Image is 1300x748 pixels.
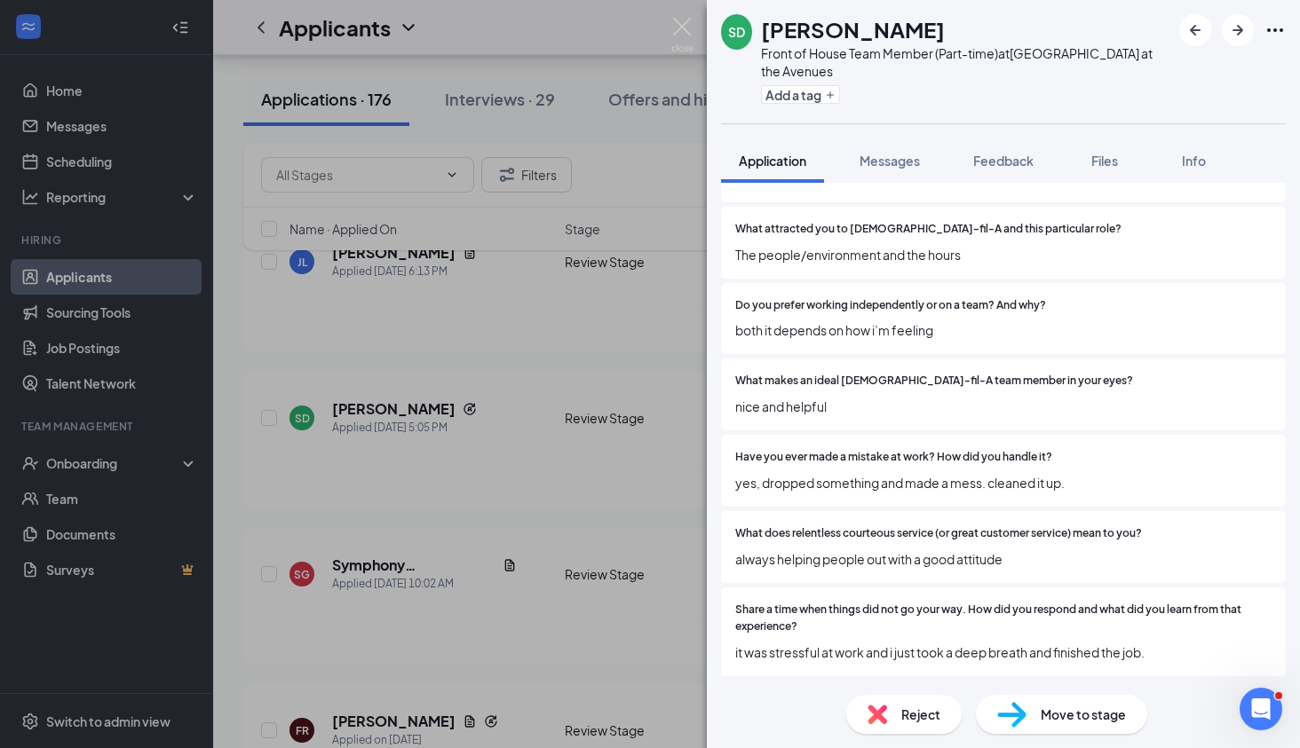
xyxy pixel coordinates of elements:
[735,245,1272,264] span: The people/environment and the hours
[1222,14,1254,46] button: ArrowRight
[973,153,1034,169] span: Feedback
[860,153,920,169] span: Messages
[735,473,1272,492] span: yes, dropped something and made a mess. cleaned it up.
[735,373,1133,390] span: What makes an ideal [DEMOGRAPHIC_DATA]-fil-A team member in your eyes?
[1091,153,1118,169] span: Files
[761,85,840,104] button: PlusAdd a tag
[735,297,1046,314] span: Do you prefer working independently or on a team? And why?
[735,549,1272,569] span: always helping people out with a good attitude
[735,602,1272,635] span: Share a time when things did not go your way. How did you respond and what did you learn from tha...
[735,320,1272,340] span: both it depends on how i’m feeling
[735,221,1122,238] span: What attracted you to [DEMOGRAPHIC_DATA]-fil-A and this particular role?
[761,14,945,44] h1: [PERSON_NAME]
[735,449,1052,466] span: Have you ever made a mistake at work? How did you handle it?
[739,153,806,169] span: Application
[1182,153,1206,169] span: Info
[1264,20,1286,41] svg: Ellipses
[1185,20,1206,41] svg: ArrowLeftNew
[901,705,940,724] span: Reject
[1041,705,1126,724] span: Move to stage
[735,642,1272,662] span: it was stressful at work and i just took a deep breath and finished the job.
[761,44,1170,80] div: Front of House Team Member (Part-time) at [GEOGRAPHIC_DATA] at the Avenues
[1179,14,1211,46] button: ArrowLeftNew
[1240,688,1282,730] iframe: Intercom live chat
[1227,20,1248,41] svg: ArrowRight
[735,525,1142,542] span: What does relentless courteous service (or great customer service) mean to you?
[825,90,836,100] svg: Plus
[728,23,745,41] div: SD
[735,397,1272,416] span: nice and helpful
